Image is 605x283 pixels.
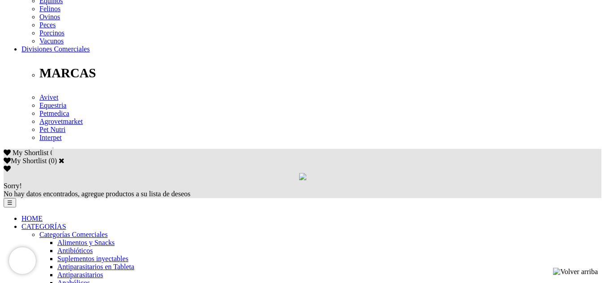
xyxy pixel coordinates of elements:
a: Divisiones Comerciales [21,45,90,53]
button: ☰ [4,198,16,207]
label: 0 [51,157,55,165]
a: Cerrar [59,157,64,164]
a: CATEGORÍAS [21,223,66,230]
a: Interpet [39,134,62,141]
label: My Shortlist [4,157,47,165]
a: Antiparasitarios en Tableta [57,263,134,270]
a: Alimentos y Snacks [57,239,115,246]
a: Suplementos inyectables [57,255,129,262]
a: Avivet [39,93,58,101]
span: ( ) [48,157,57,165]
a: Peces [39,21,56,29]
a: Felinos [39,5,60,13]
a: Antibióticos [57,247,93,254]
span: 0 [50,149,54,156]
a: Agrovetmarket [39,118,83,125]
div: No hay datos encontrados, agregue productos a su lista de deseos [4,182,601,198]
img: Volver arriba [553,268,598,276]
a: Ovinos [39,13,60,21]
span: Sorry! [4,182,22,190]
a: HOME [21,215,43,222]
a: Categorías Comerciales [39,231,107,238]
span: My Shortlist [13,149,48,156]
img: loading.gif [299,173,306,180]
a: Pet Nutri [39,126,65,133]
a: Petmedica [39,110,69,117]
iframe: Brevo live chat [9,247,36,274]
a: Equestria [39,101,66,109]
a: Porcinos [39,29,64,37]
a: Vacunos [39,37,64,45]
p: MARCAS [39,66,601,80]
a: Antiparasitarios [57,271,103,279]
